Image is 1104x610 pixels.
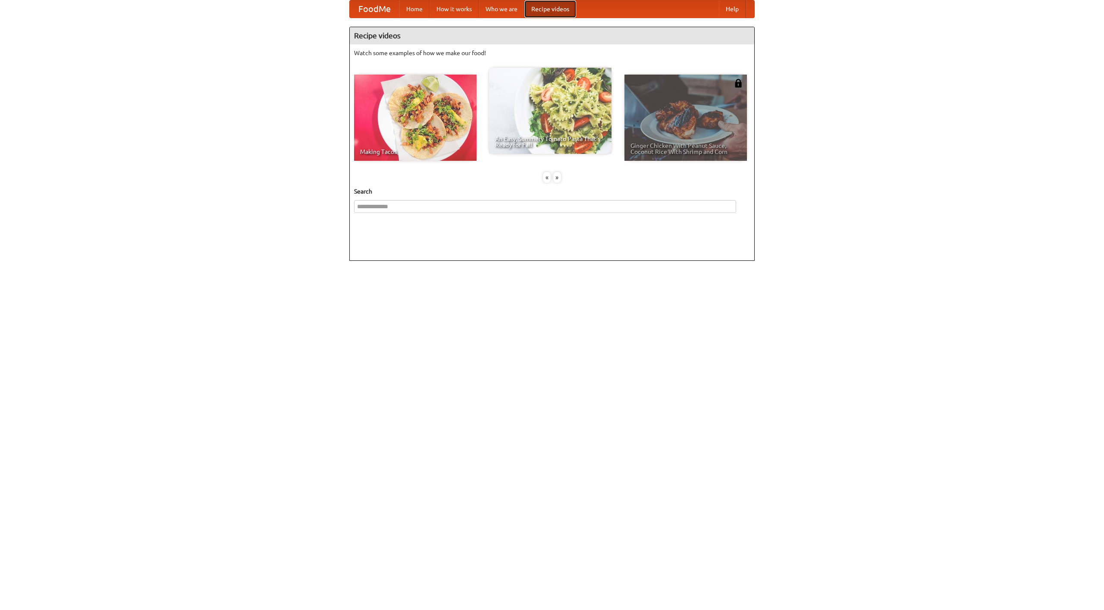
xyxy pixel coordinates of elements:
a: Recipe videos [524,0,576,18]
a: FoodMe [350,0,399,18]
h5: Search [354,187,750,196]
div: » [553,172,561,183]
h4: Recipe videos [350,27,754,44]
a: Help [719,0,746,18]
a: Making Tacos [354,75,477,161]
p: Watch some examples of how we make our food! [354,49,750,57]
a: Who we are [479,0,524,18]
a: An Easy, Summery Tomato Pasta That's Ready for Fall [489,68,612,154]
span: Making Tacos [360,149,470,155]
span: An Easy, Summery Tomato Pasta That's Ready for Fall [495,136,605,148]
a: Home [399,0,430,18]
div: « [543,172,551,183]
img: 483408.png [734,79,743,88]
a: How it works [430,0,479,18]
